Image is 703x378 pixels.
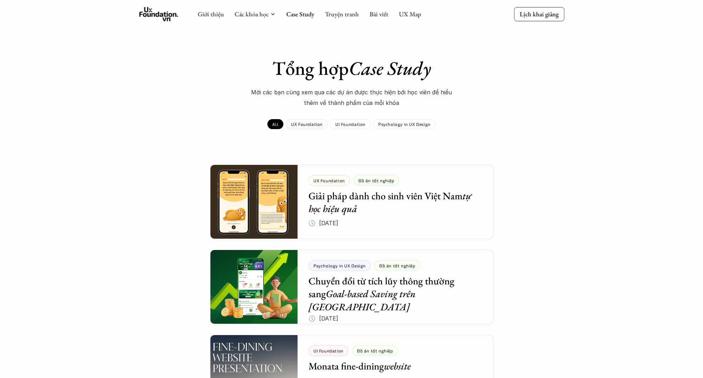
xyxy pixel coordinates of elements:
a: Psychology in UX Design [373,119,436,129]
a: Các khóa học [234,10,268,18]
p: UX Foundation [291,122,323,127]
p: All [272,122,278,127]
h1: Tổng hợp [228,57,476,80]
p: UI Foundation [335,122,365,127]
a: Case Study [286,10,314,18]
a: UI Foundation [330,119,370,129]
a: UX Map [399,10,421,18]
a: Lịch khai giảng [514,7,564,21]
a: UX Foundation [286,119,328,129]
em: Case Study [349,56,431,80]
p: Psychology in UX Design [378,122,431,127]
a: Giới thiệu [198,10,224,18]
p: Lịch khai giảng [520,10,559,18]
a: Psychology in UX DesignĐồ án tốt nghiệpChuyển đổi từ tích lũy thông thường sangGoal-based Saving ... [210,250,493,324]
a: Truyện tranh [325,10,359,18]
a: UX FoundationĐồ án tốt nghiệpGiải pháp dành cho sinh viên Việt Namtự học hiệu quả🕔 [DATE] [210,165,493,239]
a: Bài viết [369,10,388,18]
p: Mời các bạn cùng xem qua các dự án được thực hiện bới học viên để hiểu thêm về thành phẩm của mỗi... [245,87,458,109]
